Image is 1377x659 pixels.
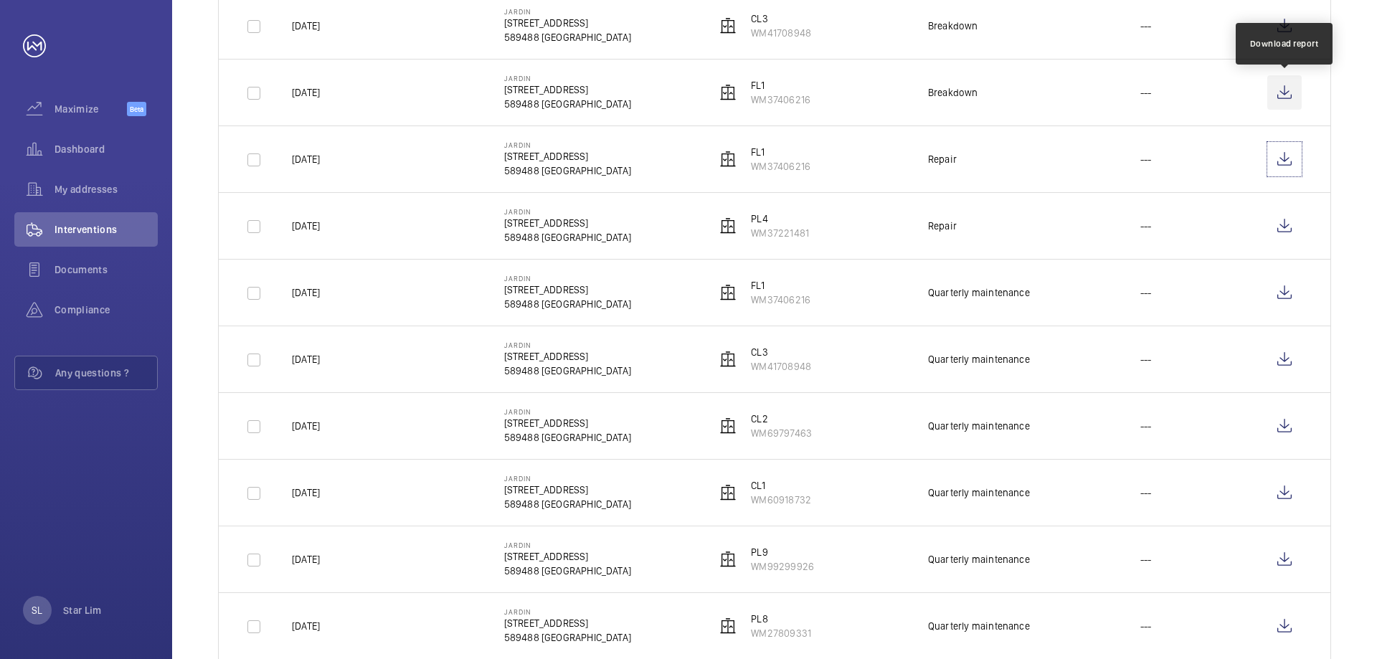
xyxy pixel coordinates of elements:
img: elevator.svg [719,17,737,34]
p: --- [1140,419,1152,433]
p: [STREET_ADDRESS] [504,616,631,630]
p: Star Lim [63,603,102,617]
img: elevator.svg [719,417,737,435]
p: WM41708948 [751,359,811,374]
p: [STREET_ADDRESS] [504,483,631,497]
p: [DATE] [292,152,320,166]
p: Jardin [504,207,631,216]
p: Jardin [504,474,631,483]
p: [DATE] [292,419,320,433]
p: --- [1140,352,1152,366]
p: [STREET_ADDRESS] [504,216,631,230]
span: Interventions [55,222,158,237]
p: WM37406216 [751,159,810,174]
div: Quarterly maintenance [928,619,1030,633]
span: Maximize [55,102,127,116]
p: [DATE] [292,219,320,233]
p: 589488 [GEOGRAPHIC_DATA] [504,430,631,445]
img: elevator.svg [719,151,737,168]
p: WM41708948 [751,26,811,40]
div: Repair [928,219,957,233]
span: Dashboard [55,142,158,156]
p: WM37406216 [751,93,810,107]
p: Jardin [504,607,631,616]
div: Quarterly maintenance [928,552,1030,566]
img: elevator.svg [719,284,737,301]
p: [STREET_ADDRESS] [504,549,631,564]
span: Beta [127,102,146,116]
p: [DATE] [292,552,320,566]
img: elevator.svg [719,351,737,368]
p: --- [1140,552,1152,566]
div: Breakdown [928,19,978,33]
p: [STREET_ADDRESS] [504,149,631,163]
p: --- [1140,485,1152,500]
p: [DATE] [292,352,320,366]
p: 589488 [GEOGRAPHIC_DATA] [504,230,631,245]
p: PL8 [751,612,811,626]
p: PL4 [751,212,809,226]
div: Breakdown [928,85,978,100]
img: elevator.svg [719,617,737,635]
p: 589488 [GEOGRAPHIC_DATA] [504,497,631,511]
p: 589488 [GEOGRAPHIC_DATA] [504,564,631,578]
img: elevator.svg [719,84,737,101]
p: WM69797463 [751,426,812,440]
img: elevator.svg [719,551,737,568]
div: Repair [928,152,957,166]
p: Jardin [504,541,631,549]
p: [DATE] [292,285,320,300]
p: WM37221481 [751,226,809,240]
p: 589488 [GEOGRAPHIC_DATA] [504,30,631,44]
p: [DATE] [292,19,320,33]
p: [DATE] [292,85,320,100]
p: 589488 [GEOGRAPHIC_DATA] [504,297,631,311]
p: WM60918732 [751,493,811,507]
p: CL3 [751,11,811,26]
p: --- [1140,152,1152,166]
p: 589488 [GEOGRAPHIC_DATA] [504,364,631,378]
p: --- [1140,285,1152,300]
p: WM37406216 [751,293,810,307]
p: --- [1140,85,1152,100]
span: Any questions ? [55,366,157,380]
p: CL1 [751,478,811,493]
p: Jardin [504,407,631,416]
p: [DATE] [292,619,320,633]
div: Quarterly maintenance [928,285,1030,300]
img: elevator.svg [719,484,737,501]
span: Documents [55,262,158,277]
span: Compliance [55,303,158,317]
p: [DATE] [292,485,320,500]
p: 589488 [GEOGRAPHIC_DATA] [504,163,631,178]
p: WM27809331 [751,626,811,640]
p: 589488 [GEOGRAPHIC_DATA] [504,97,631,111]
p: FL1 [751,78,810,93]
p: [STREET_ADDRESS] [504,16,631,30]
p: WM99299926 [751,559,814,574]
p: FL1 [751,278,810,293]
p: [STREET_ADDRESS] [504,82,631,97]
p: Jardin [504,341,631,349]
p: --- [1140,219,1152,233]
img: elevator.svg [719,217,737,234]
p: FL1 [751,145,810,159]
p: [STREET_ADDRESS] [504,283,631,297]
p: SL [32,603,42,617]
p: CL3 [751,345,811,359]
div: Quarterly maintenance [928,419,1030,433]
p: PL9 [751,545,814,559]
p: --- [1140,19,1152,33]
p: 589488 [GEOGRAPHIC_DATA] [504,630,631,645]
p: Jardin [504,274,631,283]
span: My addresses [55,182,158,196]
div: Quarterly maintenance [928,352,1030,366]
p: [STREET_ADDRESS] [504,416,631,430]
p: Jardin [504,141,631,149]
p: CL2 [751,412,812,426]
p: Jardin [504,7,631,16]
p: [STREET_ADDRESS] [504,349,631,364]
p: Jardin [504,74,631,82]
div: Quarterly maintenance [928,485,1030,500]
div: Download report [1250,37,1319,50]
